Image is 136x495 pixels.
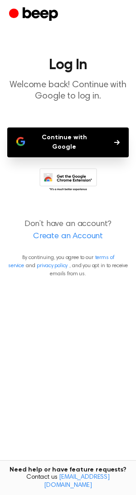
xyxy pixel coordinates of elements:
p: Welcome back! Continue with Google to log in. [7,80,129,102]
a: privacy policy [37,263,68,269]
a: Create an Account [9,231,127,243]
a: [EMAIL_ADDRESS][DOMAIN_NAME] [44,474,110,489]
p: Don’t have an account? [7,218,129,243]
span: Contact us [5,474,131,490]
button: Continue with Google [7,127,129,157]
h1: Log In [7,58,129,72]
p: By continuing, you agree to our and , and you opt in to receive emails from us. [7,254,129,278]
a: Beep [9,6,60,24]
